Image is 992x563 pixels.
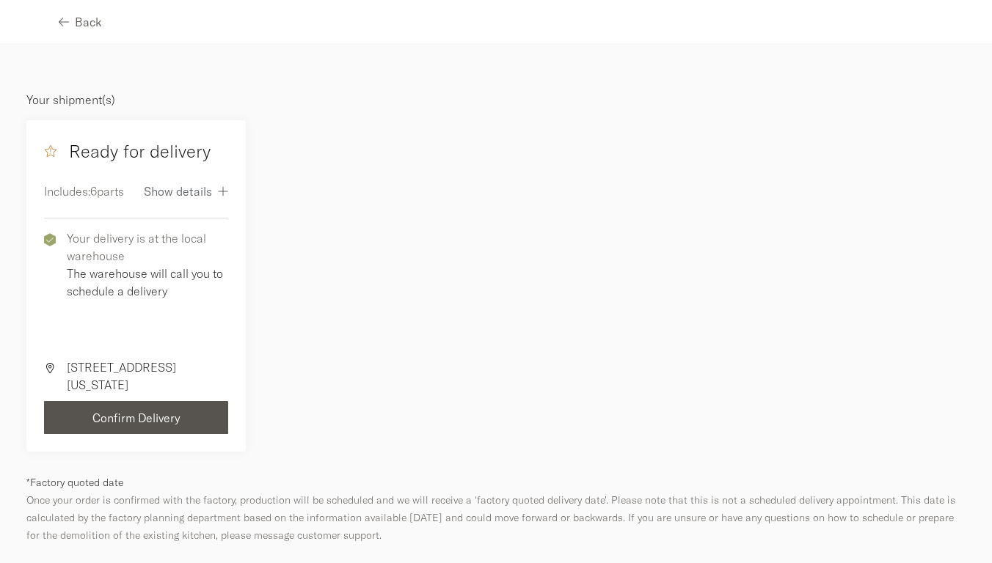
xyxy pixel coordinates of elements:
button: Back [59,5,102,38]
p: Includes: 6 parts [44,183,124,200]
p: Your delivery is at the local warehouse [67,229,228,265]
button: Confirm Delivery [44,401,228,434]
p: Your shipment(s) [26,91,966,108]
p: [STREET_ADDRESS][US_STATE] [67,358,229,394]
span: Confirm Delivery [92,412,180,424]
p: Once your order is confirmed with the factory, production will be scheduled and we will receive a... [26,474,966,544]
span: Show details [144,185,212,197]
button: Show details [144,174,228,207]
h4: Ready for delivery [44,138,211,164]
p: The warehouse will call you to schedule a delivery [67,265,228,300]
span: Back [75,16,102,28]
span: *Factory quoted date [26,476,123,489]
